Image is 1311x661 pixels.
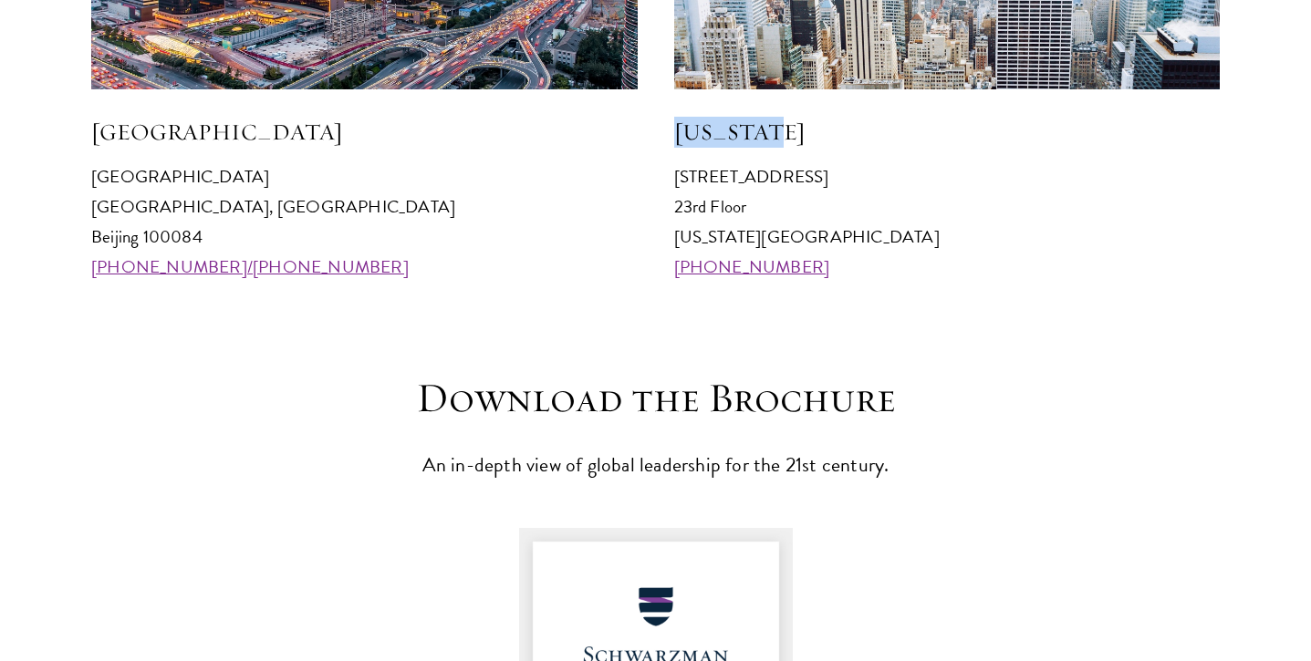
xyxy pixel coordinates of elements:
[91,161,638,282] p: [GEOGRAPHIC_DATA] [GEOGRAPHIC_DATA], [GEOGRAPHIC_DATA] Beijing 100084
[373,373,939,424] h3: Download the Brochure
[373,449,939,482] p: An in-depth view of global leadership for the 21st century.
[91,117,638,148] h5: [GEOGRAPHIC_DATA]
[674,253,830,280] a: [PHONE_NUMBER]
[674,161,1221,282] p: [STREET_ADDRESS] 23rd Floor [US_STATE][GEOGRAPHIC_DATA]
[674,117,1221,148] h5: [US_STATE]
[91,253,409,280] a: [PHONE_NUMBER]/[PHONE_NUMBER]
